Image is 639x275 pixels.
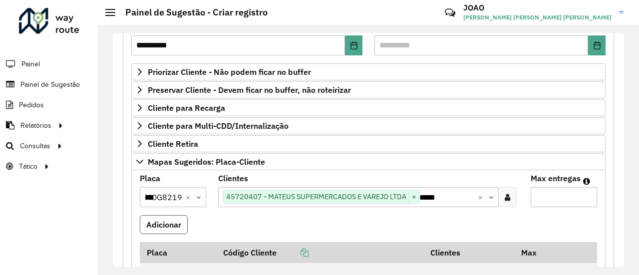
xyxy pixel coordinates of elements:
[19,100,44,110] span: Pedidos
[148,104,225,112] span: Cliente para Recarga
[140,242,217,263] th: Placa
[439,2,461,23] a: Contato Rápido
[131,99,606,116] a: Cliente para Recarga
[345,35,362,55] button: Choose Date
[148,158,265,166] span: Mapas Sugeridos: Placa-Cliente
[148,122,289,130] span: Cliente para Multi-CDD/Internalização
[409,191,419,203] span: ×
[20,120,51,131] span: Relatórios
[131,153,606,170] a: Mapas Sugeridos: Placa-Cliente
[131,63,606,80] a: Priorizar Cliente - Não podem ficar no buffer
[277,248,309,258] a: Copiar
[588,35,606,55] button: Choose Date
[131,117,606,134] a: Cliente para Multi-CDD/Internalização
[131,81,606,98] a: Preservar Cliente - Devem ficar no buffer, não roteirizar
[224,191,409,203] span: 45720407 - MATEUS SUPERMERCADOS E VAREJO LTDA
[19,161,37,172] span: Tático
[218,172,248,184] label: Clientes
[463,3,612,12] h3: JOAO
[583,177,590,185] em: Máximo de clientes que serão colocados na mesma rota com os clientes informados
[20,79,80,90] span: Painel de Sugestão
[20,141,50,151] span: Consultas
[217,242,423,263] th: Código Cliente
[148,140,198,148] span: Cliente Retira
[140,172,160,184] label: Placa
[115,7,268,18] h2: Painel de Sugestão - Criar registro
[131,135,606,152] a: Cliente Retira
[531,172,581,184] label: Max entregas
[423,242,515,263] th: Clientes
[148,68,311,76] span: Priorizar Cliente - Não podem ficar no buffer
[140,215,188,234] button: Adicionar
[478,191,486,203] span: Clear all
[21,59,40,69] span: Painel
[463,13,612,22] span: [PERSON_NAME] [PERSON_NAME] [PERSON_NAME]
[515,242,555,263] th: Max
[185,191,194,203] span: Clear all
[148,86,351,94] span: Preservar Cliente - Devem ficar no buffer, não roteirizar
